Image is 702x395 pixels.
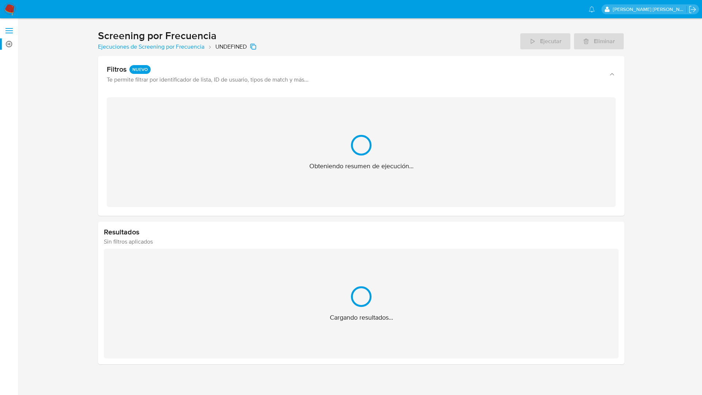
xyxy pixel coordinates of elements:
[98,56,624,91] button: FiltrosNUEVOTe permite filtrar por identificador de lista, ID de usuario, tipos de match y más...
[330,313,393,322] span: Cargando resultados...
[250,43,257,50] svg: Copiar
[98,43,247,50] nav: Ejecuciones de Screening por Frecuencia
[129,65,151,74] p: NUEVO
[613,6,687,13] p: rodrigo.moyano@mercadolibre.com
[309,162,414,170] span: Obteniendo resumen de ejecución...
[589,6,595,12] a: Notificaciones
[104,238,153,245] span: Sin filtros aplicados
[104,227,619,237] h3: Resultados
[215,43,247,50] span: UNDEFINED
[107,76,601,83] div: Te permite filtrar por identificador de lista, ID de usuario, tipos de match y más...
[107,65,127,74] h3: Filtros
[98,29,257,42] h2: Screening por Frecuencia
[98,91,624,216] div: FiltrosNUEVOTe permite filtrar por identificador de lista, ID de usuario, tipos de match y más...
[689,5,697,13] a: Salir
[98,43,204,50] a: Ejecuciones de Screening por Frecuencia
